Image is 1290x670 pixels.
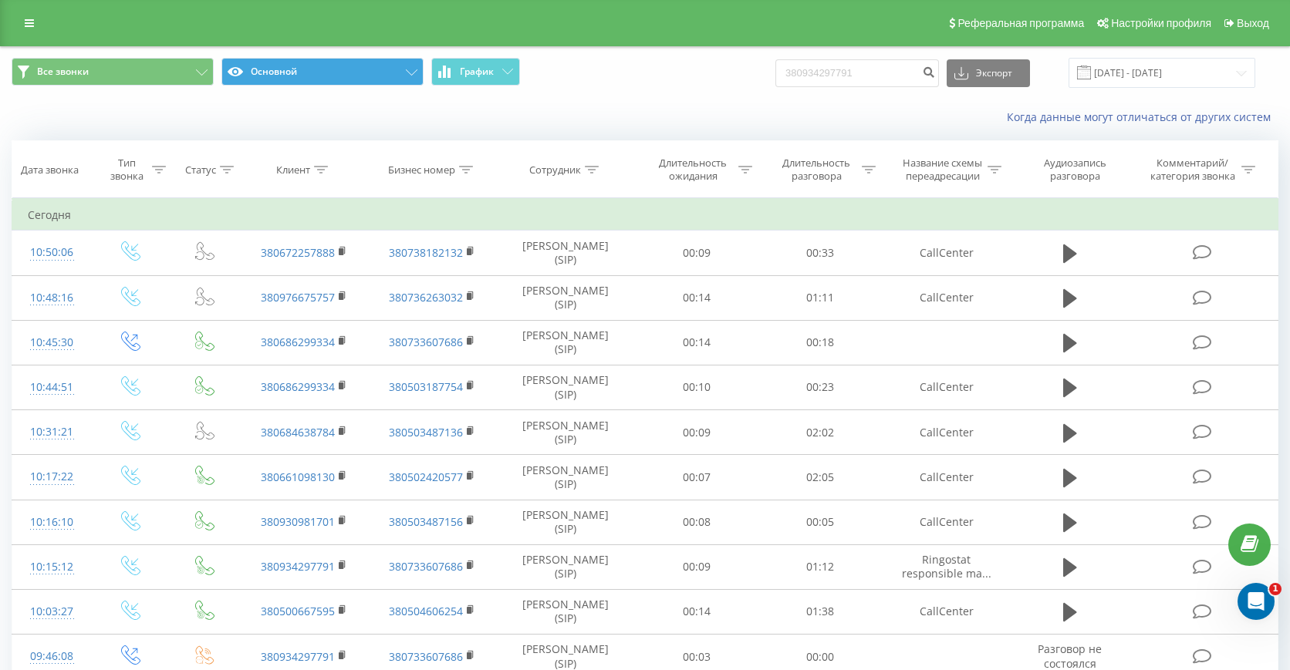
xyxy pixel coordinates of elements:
[261,425,335,439] a: 380684638784
[635,365,758,409] td: 00:10
[28,328,76,358] div: 10:45:30
[758,231,882,275] td: 00:33
[389,559,463,574] a: 380733607686
[882,410,1011,455] td: CallCenter
[28,237,76,268] div: 10:50:06
[389,245,463,260] a: 380738182132
[758,455,882,500] td: 02:05
[261,559,335,574] a: 380934297791
[261,379,335,394] a: 380686299334
[635,455,758,500] td: 00:07
[496,455,634,500] td: [PERSON_NAME] (SIP)
[105,157,149,183] div: Тип звонка
[1111,17,1211,29] span: Настройки профиля
[12,58,214,86] button: Все звонки
[28,417,76,447] div: 10:31:21
[882,589,1011,634] td: CallCenter
[758,500,882,544] td: 00:05
[775,59,939,87] input: Поиск по номеру
[1007,109,1278,124] a: Когда данные могут отличаться от других систем
[496,544,634,589] td: [PERSON_NAME] (SIP)
[882,231,1011,275] td: CallCenter
[635,320,758,365] td: 00:14
[529,163,581,177] div: Сотрудник
[28,552,76,582] div: 10:15:12
[496,589,634,634] td: [PERSON_NAME] (SIP)
[460,66,494,77] span: График
[957,17,1084,29] span: Реферальная программа
[276,163,310,177] div: Клиент
[221,58,424,86] button: Основной
[261,604,335,618] a: 380500667595
[496,365,634,409] td: [PERSON_NAME] (SIP)
[389,649,463,664] a: 380733607686
[496,500,634,544] td: [PERSON_NAME] (SIP)
[635,500,758,544] td: 00:08
[12,200,1278,231] td: Сегодня
[261,290,335,305] a: 380976675757
[947,59,1030,87] button: Экспорт
[37,66,89,78] span: Все звонки
[496,275,634,320] td: [PERSON_NAME] (SIP)
[28,597,76,627] div: 10:03:27
[901,157,984,183] div: Название схемы переадресации
[635,275,758,320] td: 00:14
[389,335,463,349] a: 380733607686
[388,163,455,177] div: Бизнес номер
[758,275,882,320] td: 01:11
[389,379,463,394] a: 380503187754
[431,58,520,86] button: График
[389,290,463,305] a: 380736263032
[902,552,991,581] span: Ringostat responsible ma...
[28,507,76,537] div: 10:16:10
[882,275,1011,320] td: CallCenter
[261,649,335,664] a: 380934297791
[496,231,634,275] td: [PERSON_NAME] (SIP)
[1269,583,1282,595] span: 1
[261,335,335,349] a: 380686299334
[758,589,882,634] td: 01:38
[882,365,1011,409] td: CallCenter
[261,470,335,484] a: 380661098130
[261,514,335,529] a: 380930981701
[1147,157,1238,183] div: Комментарий/категория звонка
[635,589,758,634] td: 00:14
[1025,157,1126,183] div: Аудиозапись разговора
[261,245,335,260] a: 380672257888
[758,365,882,409] td: 00:23
[389,425,463,439] a: 380503487136
[389,470,463,484] a: 380502420577
[21,163,79,177] div: Дата звонка
[1237,17,1269,29] span: Выход
[185,163,216,177] div: Статус
[758,544,882,589] td: 01:12
[496,320,634,365] td: [PERSON_NAME] (SIP)
[882,455,1011,500] td: CallCenter
[652,157,734,183] div: Длительность ожидания
[28,372,76,402] div: 10:44:51
[882,500,1011,544] td: CallCenter
[389,514,463,529] a: 380503487156
[775,157,858,183] div: Длительность разговора
[758,410,882,455] td: 02:02
[1238,583,1275,620] iframe: Intercom live chat
[496,410,634,455] td: [PERSON_NAME] (SIP)
[1038,641,1102,670] span: Разговор не состоялся
[635,544,758,589] td: 00:09
[635,231,758,275] td: 00:09
[389,604,463,618] a: 380504606254
[758,320,882,365] td: 00:18
[28,462,76,492] div: 10:17:22
[28,283,76,313] div: 10:48:16
[635,410,758,455] td: 00:09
